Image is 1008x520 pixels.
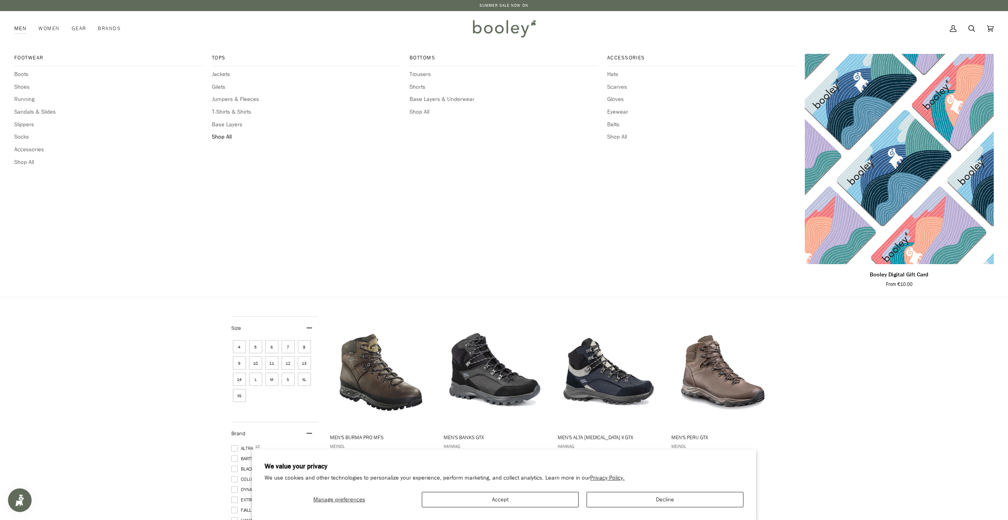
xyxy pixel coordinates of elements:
a: Slippers [14,120,203,129]
span: Accessories [607,54,796,62]
span: Manage preferences [313,496,365,503]
span: Size: 8 [298,340,311,353]
span: DYNAFIT [231,486,260,493]
a: Belts [607,120,796,129]
a: Men's Alta Bunion II GTX [556,309,661,463]
span: Brand [231,430,246,437]
a: Accessories [607,54,796,66]
a: Scarves [607,83,796,91]
span: Size: L [249,373,262,386]
img: Booley [469,17,539,40]
span: Men's Alta [MEDICAL_DATA] II GTX [558,434,660,441]
span: Size: 6 [265,340,278,353]
a: Boots [14,70,203,79]
span: Men's Peru GTX [671,434,774,441]
img: Men's Burma PRO MFS - Booley Galway [329,316,434,421]
span: Women [38,25,59,32]
a: T-Shirts & Shirts [212,108,401,116]
span: Size: 11 [265,356,278,370]
button: Accept [422,492,579,507]
span: 10 [255,445,260,449]
a: Footwear [14,54,203,66]
span: From €10.00 [886,281,913,288]
p: We use cookies and other technologies to personalize your experience, perform marketing, and coll... [265,474,743,482]
a: Shop All [410,108,598,116]
a: Men's Peru GTX [670,309,775,463]
span: Size: 7 [282,340,295,353]
span: Size: XL [298,373,311,386]
img: Meindl Men's Peru GTX Brown - Booley Galway [670,316,775,421]
a: Sandals & Slides [14,108,203,116]
span: Meindl [671,443,774,450]
a: Men's Banks GTX [442,309,547,463]
a: Shop All [14,158,203,167]
product-grid-item-variant: €10.00 [805,54,994,264]
a: Trousers [410,70,598,79]
span: Size: 12 [282,356,295,370]
a: Jumpers & Fleeces [212,95,401,104]
span: Size: 13 [298,356,311,370]
a: Gear [66,11,92,46]
span: Gear [72,25,86,32]
a: Gilets [212,83,401,91]
span: Men's Burma PRO MFS [330,434,433,441]
span: Size: XS [233,389,246,402]
a: Shop All [607,133,796,141]
img: Hanwag Men's Alta Bunion II GTX Navy / Grey - Booley Galway [556,316,661,421]
a: SUMMER SALE NOW ON [480,2,528,8]
div: Brands [92,11,127,46]
span: Size: 9 [233,356,246,370]
span: Columbia [231,476,265,483]
product-grid-item: Booley Digital Gift Card [805,54,994,288]
a: Gloves [607,95,796,104]
iframe: Button to open loyalty program pop-up [8,488,32,512]
span: Size: 10 [249,356,262,370]
a: Booley Digital Gift Card [805,267,994,288]
a: Shop All [212,133,401,141]
a: Base Layers [212,120,401,129]
span: Jackets [212,70,401,79]
button: Manage preferences [265,492,413,507]
a: Shorts [410,83,598,91]
img: Hanwag Men's Banks GTX Black / Asphalt - Booley Galway [442,316,547,421]
span: Tops [212,54,401,62]
a: Eyewear [607,108,796,116]
a: Shoes [14,83,203,91]
span: Running [14,95,203,104]
span: Barts [231,455,256,462]
span: Meindl [330,443,433,450]
h2: We value your privacy [265,462,743,471]
span: Men's Banks GTX [444,434,546,441]
span: Footwear [14,54,203,62]
span: Size: 5 [249,340,262,353]
span: Altra [231,445,255,452]
span: Size: M [265,373,278,386]
button: Decline [587,492,743,507]
a: Men's Burma PRO MFS [329,309,434,463]
span: Black Diamond [231,465,278,472]
span: Extremities [231,496,271,503]
a: Hats [607,70,796,79]
span: Hanwag [444,443,546,450]
div: Women [32,11,65,46]
a: Privacy Policy. [590,474,625,482]
a: Accessories [14,145,203,154]
span: Fjallraven [231,507,267,514]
